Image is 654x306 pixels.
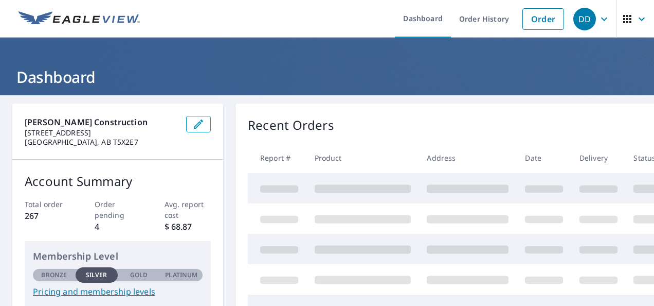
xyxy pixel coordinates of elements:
p: [GEOGRAPHIC_DATA], AB T5X2E7 [25,138,178,147]
p: 4 [95,220,141,233]
p: [STREET_ADDRESS] [25,128,178,138]
th: Address [419,143,517,173]
p: Bronze [41,270,67,280]
p: Silver [86,270,107,280]
p: Total order [25,199,71,210]
th: Delivery [571,143,626,173]
p: Avg. report cost [165,199,211,220]
a: Pricing and membership levels [33,285,203,298]
h1: Dashboard [12,66,642,88]
div: DD [573,8,596,30]
th: Product [306,143,419,173]
p: Recent Orders [248,116,334,134]
th: Report # [248,143,306,173]
p: Gold [130,270,148,280]
p: Order pending [95,199,141,220]
p: Platinum [165,270,197,280]
a: Order [522,8,564,30]
p: $ 68.87 [165,220,211,233]
img: EV Logo [19,11,140,27]
p: [PERSON_NAME] Construction [25,116,178,128]
p: Membership Level [33,249,203,263]
th: Date [517,143,571,173]
p: 267 [25,210,71,222]
p: Account Summary [25,172,211,191]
